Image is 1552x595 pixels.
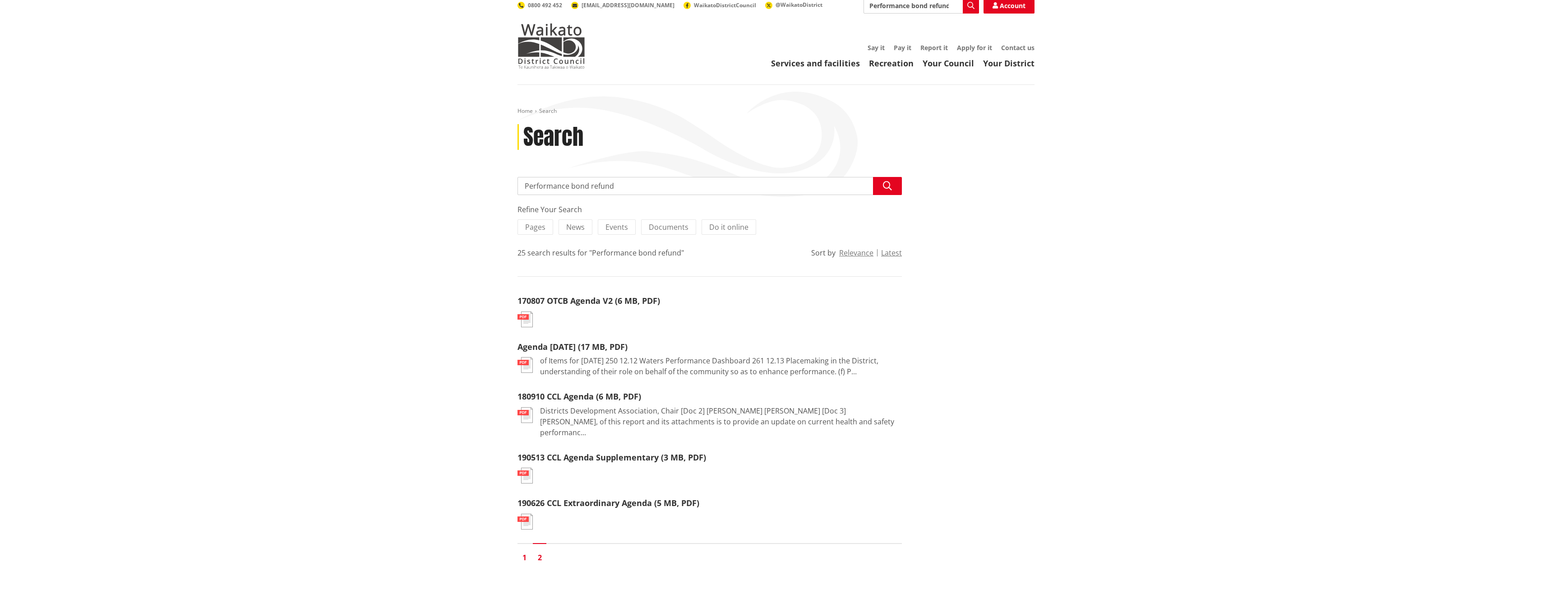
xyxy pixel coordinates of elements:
a: Your District [983,58,1035,69]
a: Your Council [923,58,974,69]
nav: Pagination [517,543,902,567]
a: 190513 CCL Agenda Supplementary (3 MB, PDF) [517,452,706,463]
a: 190626 CCL Extraordinary Agenda (5 MB, PDF) [517,497,699,508]
img: Waikato District Council - Te Kaunihera aa Takiwaa o Waikato [517,23,585,69]
a: @WaikatoDistrict [765,1,822,9]
span: 0800 492 452 [528,1,562,9]
img: document-pdf.svg [517,311,533,327]
div: Sort by [811,247,836,258]
h1: Search [523,124,583,150]
span: [EMAIL_ADDRESS][DOMAIN_NAME] [582,1,674,9]
a: Page 2 [533,551,546,564]
a: WaikatoDistrictCouncil [684,1,756,9]
a: Apply for it [957,43,992,52]
a: Services and facilities [771,58,860,69]
button: Relevance [839,249,873,257]
span: @WaikatoDistrict [776,1,822,9]
a: 0800 492 452 [517,1,562,9]
a: Report it [920,43,948,52]
a: 170807 OTCB Agenda V2 (6 MB, PDF) [517,295,660,306]
p: of Items for [DATE] 250 12.12 Waters Performance Dashboard 261 12.13 Placemaking in the District,... [540,355,902,377]
span: Pages [525,222,545,232]
a: Pay it [894,43,911,52]
span: WaikatoDistrictCouncil [694,1,756,9]
a: Go to page 1 [517,551,531,564]
iframe: Messenger Launcher [1510,557,1543,590]
img: document-pdf.svg [517,514,533,530]
div: Refine Your Search [517,204,902,215]
a: Say it [868,43,885,52]
a: Recreation [869,58,914,69]
input: Search input [517,177,902,195]
span: Documents [649,222,688,232]
img: document-pdf.svg [517,468,533,483]
button: Latest [881,249,902,257]
a: 180910 CCL Agenda (6 MB, PDF) [517,391,641,402]
a: Contact us [1001,43,1035,52]
span: Search [539,107,557,115]
a: [EMAIL_ADDRESS][DOMAIN_NAME] [571,1,674,9]
img: document-pdf.svg [517,357,533,373]
span: Events [605,222,628,232]
div: 25 search results for "Performance bond refund" [517,247,684,258]
a: Home [517,107,533,115]
span: Do it online [709,222,748,232]
span: News [566,222,585,232]
a: Agenda [DATE] (17 MB, PDF) [517,341,628,352]
nav: breadcrumb [517,107,1035,115]
p: Districts Development Association, Chair [Doc 2] [PERSON_NAME] [PERSON_NAME] [Doc 3] [PERSON_NAME... [540,405,902,438]
img: document-pdf.svg [517,407,533,423]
